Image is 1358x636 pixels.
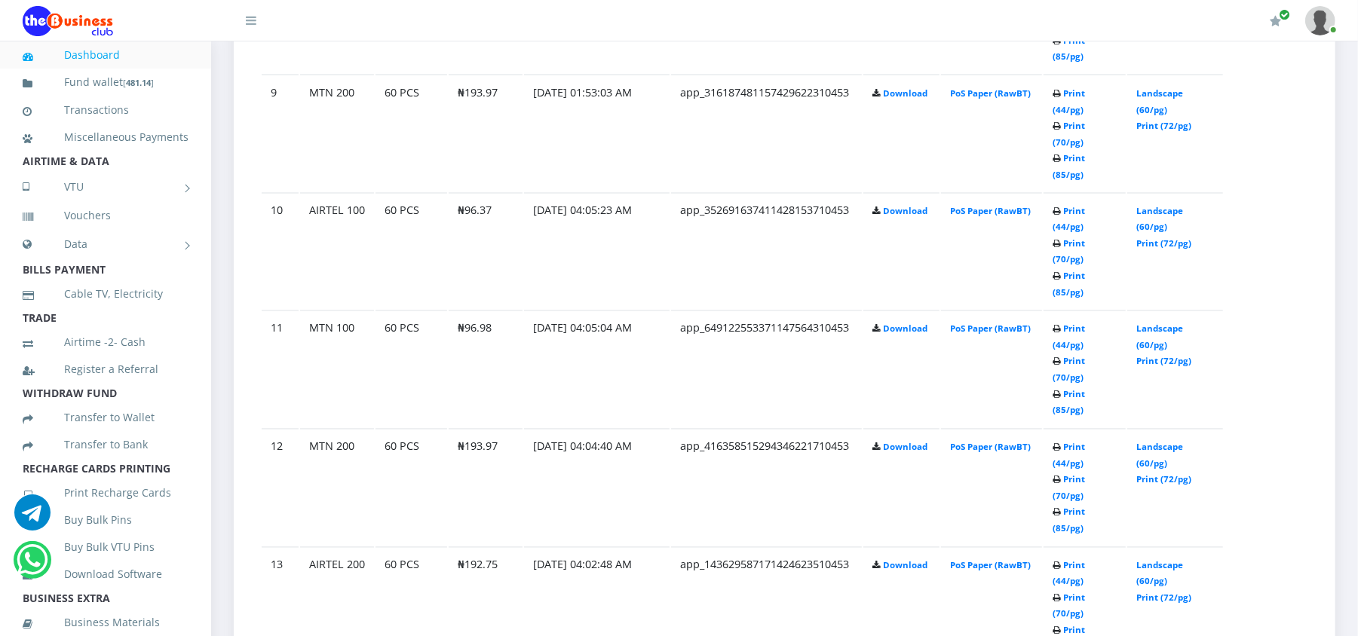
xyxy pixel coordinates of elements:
a: Register a Referral [23,352,189,387]
td: app_416358515294346221710453 [671,429,862,546]
td: 60 PCS [376,310,447,427]
a: Print (85/pg) [1053,271,1085,298]
a: Print (70/pg) [1053,592,1085,620]
a: PoS Paper (RawBT) [950,442,1031,453]
a: Print (44/pg) [1053,87,1085,115]
td: ₦96.98 [449,310,523,427]
a: Print (70/pg) [1053,474,1085,502]
a: Print (85/pg) [1053,152,1085,180]
td: app_649122553371147564310453 [671,310,862,427]
td: 12 [262,429,299,546]
a: Chat for support [14,506,51,531]
img: Logo [23,6,113,36]
a: Landscape (60/pg) [1136,442,1183,469]
a: Download Software [23,557,189,592]
a: PoS Paper (RawBT) [950,206,1031,217]
td: 60 PCS [376,429,447,546]
a: Print (44/pg) [1053,206,1085,234]
td: app_316187481157429622310453 [671,75,862,191]
a: Download [883,560,927,571]
a: Transfer to Bank [23,427,189,462]
td: [DATE] 04:04:40 AM [524,429,670,546]
a: Dashboard [23,38,189,72]
td: MTN 200 [300,429,374,546]
a: Print (85/pg) [1053,389,1085,417]
a: Print (70/pg) [1053,120,1085,148]
a: Airtime -2- Cash [23,325,189,359]
td: 9 [262,75,299,191]
td: [DATE] 04:05:04 AM [524,310,670,427]
a: Print (70/pg) [1053,238,1085,266]
a: Transactions [23,93,189,127]
td: ₦193.97 [449,75,523,191]
a: Landscape (60/pg) [1136,87,1183,115]
a: PoS Paper (RawBT) [950,323,1031,335]
td: [DATE] 04:05:23 AM [524,193,670,310]
a: PoS Paper (RawBT) [950,560,1031,571]
td: AIRTEL 100 [300,193,374,310]
a: Fund wallet[481.14] [23,65,189,100]
a: Print (85/pg) [1053,506,1085,534]
td: app_352691637411428153710453 [671,193,862,310]
td: 60 PCS [376,193,447,310]
small: [ ] [123,77,154,88]
td: ₦96.37 [449,193,523,310]
a: Print (72/pg) [1136,592,1191,604]
td: 60 PCS [376,75,447,191]
td: MTN 100 [300,310,374,427]
a: Print Recharge Cards [23,475,189,510]
a: Data [23,225,189,263]
td: 10 [262,193,299,310]
a: Print (72/pg) [1136,474,1191,485]
a: Print (72/pg) [1136,238,1191,249]
td: MTN 200 [300,75,374,191]
a: Download [883,323,927,335]
a: Miscellaneous Payments [23,120,189,154]
a: VTU [23,168,189,206]
a: Landscape (60/pg) [1136,560,1183,588]
b: 481.14 [126,77,151,88]
a: Print (44/pg) [1053,323,1085,351]
a: Print (44/pg) [1053,560,1085,588]
a: Landscape (60/pg) [1136,323,1183,351]
a: Buy Bulk Pins [23,503,189,537]
a: Print (70/pg) [1053,356,1085,384]
a: Download [883,206,927,217]
a: Transfer to Wallet [23,400,189,435]
a: Download [883,87,927,99]
a: Download [883,442,927,453]
td: ₦193.97 [449,429,523,546]
span: Renew/Upgrade Subscription [1279,9,1290,20]
i: Renew/Upgrade Subscription [1270,15,1281,27]
a: Landscape (60/pg) [1136,206,1183,234]
a: Cable TV, Electricity [23,277,189,311]
a: Print (72/pg) [1136,120,1191,131]
a: Print (44/pg) [1053,442,1085,469]
a: Vouchers [23,198,189,233]
img: User [1305,6,1335,35]
a: Buy Bulk VTU Pins [23,530,189,564]
a: Chat for support [17,553,48,578]
a: PoS Paper (RawBT) [950,87,1031,99]
a: Print (72/pg) [1136,356,1191,367]
td: [DATE] 01:53:03 AM [524,75,670,191]
td: 11 [262,310,299,427]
